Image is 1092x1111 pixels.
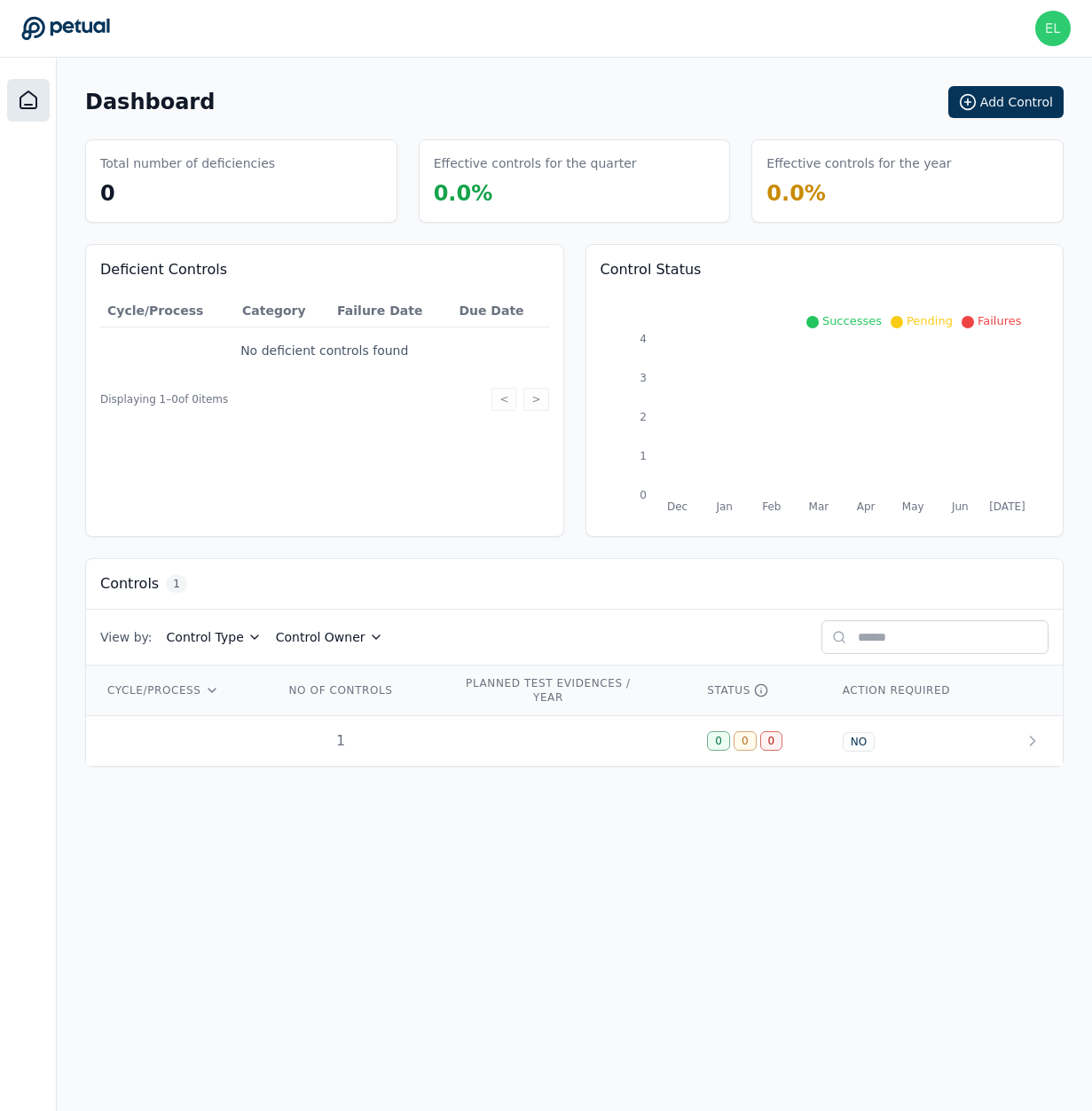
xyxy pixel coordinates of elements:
button: Add Control [948,86,1064,118]
tspan: Apr [856,500,875,513]
span: 0 [100,181,115,206]
h3: Deficient Controls [100,259,549,280]
button: > [523,388,548,411]
button: Control Type [167,628,262,646]
a: Go to Dashboard [21,16,110,41]
tspan: 0 [640,489,647,501]
h3: Control Status [601,259,1049,280]
img: eliot+reddit@petual.ai [1035,11,1071,46]
tspan: Jan [715,500,733,513]
h3: Controls [100,573,159,595]
span: Failures [978,314,1022,327]
th: Failure Date [330,295,452,327]
tspan: 3 [640,372,647,384]
tspan: Mar [808,500,829,513]
th: ACTION REQUIRED [821,666,994,716]
span: View by: [100,628,153,646]
h1: Dashboard [85,88,215,116]
tspan: Dec [666,500,687,513]
div: STATUS [707,683,799,697]
div: 0 [707,731,730,751]
div: CYCLE/PROCESS [107,683,241,697]
span: 0.0 % [766,181,826,206]
div: 1 [284,730,397,752]
th: Due Date [452,295,548,327]
a: Dashboard [7,79,50,122]
th: Cycle/Process [100,295,235,327]
tspan: 4 [640,333,647,345]
td: No deficient controls found [100,327,549,374]
span: Successes [822,314,882,327]
tspan: [DATE] [989,500,1025,513]
div: 0 [760,731,783,751]
span: Displaying 1– 0 of 0 items [100,392,228,406]
tspan: 2 [640,411,647,423]
tspan: Jun [950,500,968,513]
button: Control Owner [276,628,383,646]
span: 1 [166,575,187,593]
th: Category [235,295,330,327]
div: 0 [734,731,757,751]
div: PLANNED TEST EVIDENCES / YEAR [463,676,633,705]
span: 0.0 % [434,181,493,206]
tspan: Feb [762,500,781,513]
h3: Effective controls for the quarter [434,154,637,172]
tspan: 1 [640,450,647,462]
button: < [491,388,516,411]
div: NO OF CONTROLS [284,683,397,697]
div: NO [843,732,875,752]
span: Pending [907,314,953,327]
h3: Effective controls for the year [766,154,951,172]
h3: Total number of deficiencies [100,154,275,172]
tspan: May [901,500,923,513]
